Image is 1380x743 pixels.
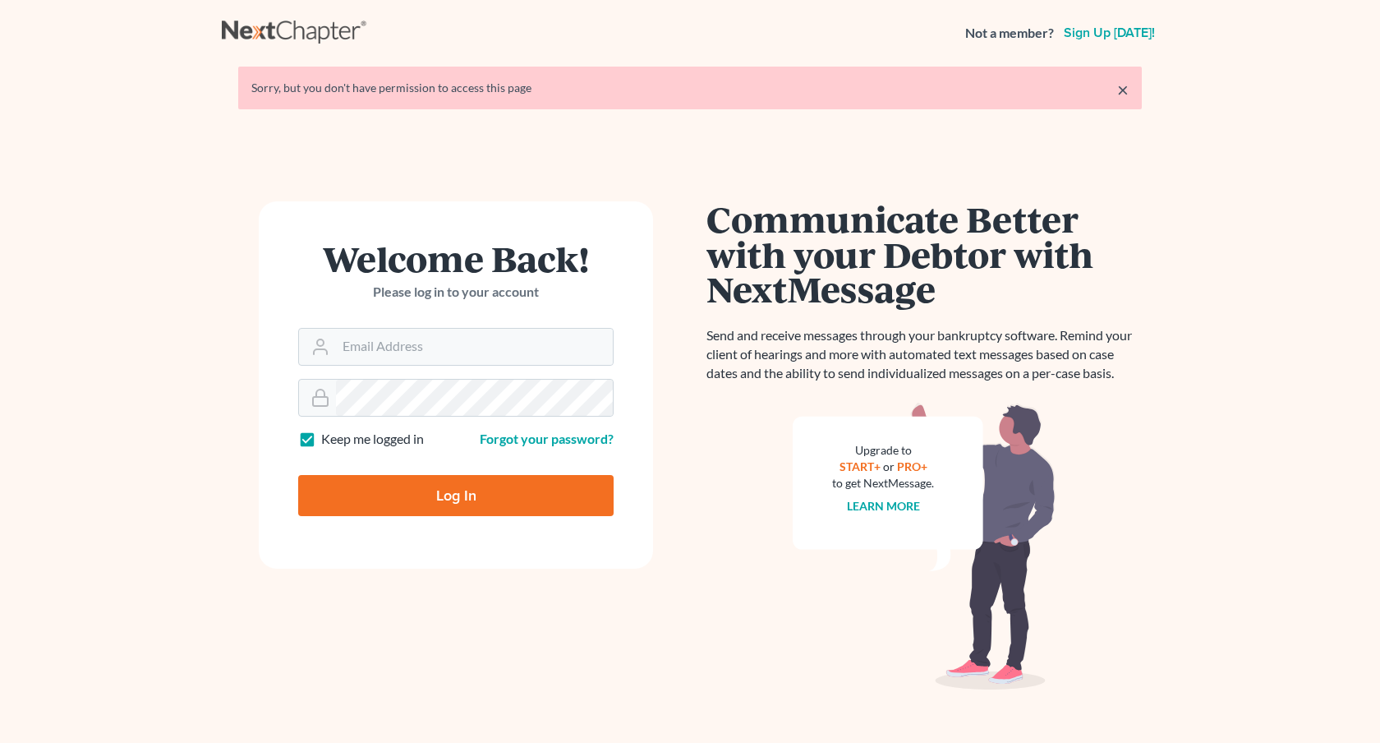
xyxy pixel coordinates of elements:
p: Send and receive messages through your bankruptcy software. Remind your client of hearings and mo... [706,326,1142,383]
strong: Not a member? [965,24,1054,43]
a: PRO+ [897,459,927,473]
div: Upgrade to [832,442,934,459]
a: Sign up [DATE]! [1060,26,1158,39]
label: Keep me logged in [321,430,424,449]
h1: Communicate Better with your Debtor with NextMessage [706,201,1142,307]
span: or [883,459,895,473]
a: × [1117,80,1129,99]
img: nextmessage_bg-59042aed3d76b12b5cd301f8e5b87938c9018125f34e5fa2b7a6b67550977c72.svg [793,403,1056,690]
input: Email Address [336,329,613,365]
a: Forgot your password? [480,431,614,446]
div: to get NextMessage. [832,475,934,491]
input: Log In [298,475,614,516]
div: Sorry, but you don't have permission to access this page [251,80,1129,96]
p: Please log in to your account [298,283,614,302]
a: Learn more [847,499,920,513]
a: START+ [839,459,881,473]
h1: Welcome Back! [298,241,614,276]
